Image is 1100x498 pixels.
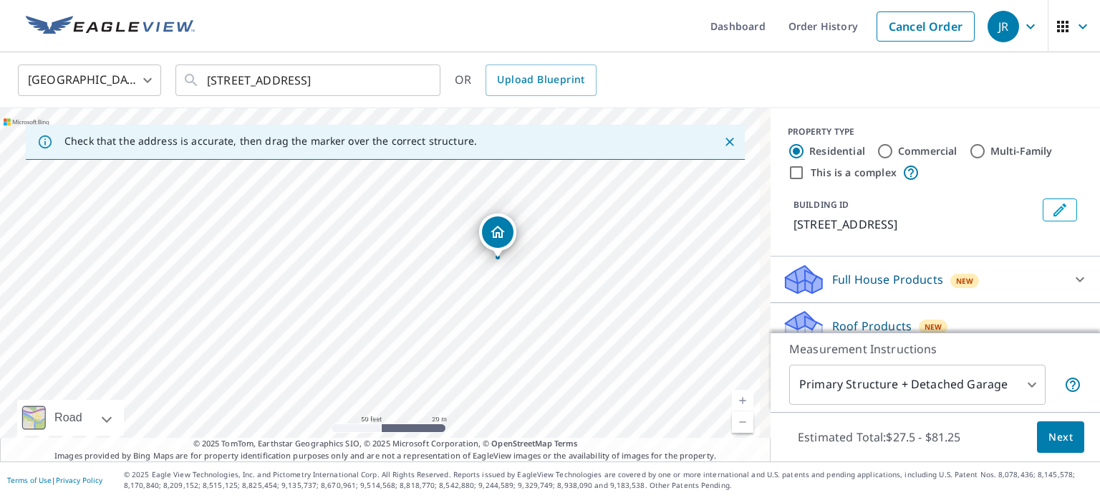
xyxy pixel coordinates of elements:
div: Dropped pin, building 1, Residential property, 3337 State Route 42 Monticello, NY 12701 [479,214,516,258]
label: This is a complex [811,166,897,180]
div: PROPERTY TYPE [788,125,1083,138]
p: Full House Products [832,271,943,288]
span: Upload Blueprint [497,71,584,89]
button: Edit building 1 [1043,198,1077,221]
span: New [956,275,974,287]
button: Next [1037,421,1084,454]
p: [STREET_ADDRESS] [793,216,1037,233]
div: Full House ProductsNew [782,262,1089,297]
div: OR [455,64,597,96]
button: Close [720,133,739,151]
span: © 2025 TomTom, Earthstar Geographics SIO, © 2025 Microsoft Corporation, © [193,438,578,450]
div: Roof ProductsNewPremium with Regular Delivery [782,309,1089,365]
p: Check that the address is accurate, then drag the marker over the correct structure. [64,135,477,148]
p: Estimated Total: $27.5 - $81.25 [786,421,973,453]
a: OpenStreetMap [491,438,551,449]
p: | [7,476,102,484]
p: Measurement Instructions [789,340,1081,358]
p: Roof Products [832,317,912,335]
a: Terms [554,438,578,449]
div: JR [988,11,1019,42]
div: Road [50,400,87,436]
div: Road [17,400,124,436]
label: Residential [809,144,865,158]
a: Current Level 19, Zoom Out [732,411,753,433]
div: [GEOGRAPHIC_DATA] [18,60,161,100]
a: Upload Blueprint [486,64,596,96]
p: © 2025 Eagle View Technologies, Inc. and Pictometry International Corp. All Rights Reserved. Repo... [124,469,1093,491]
span: New [925,321,942,332]
a: Current Level 19, Zoom In [732,390,753,411]
a: Terms of Use [7,475,52,485]
label: Commercial [898,144,957,158]
span: Your report will include the primary structure and a detached garage if one exists. [1064,376,1081,393]
label: Multi-Family [990,144,1053,158]
input: Search by address or latitude-longitude [207,60,411,100]
a: Privacy Policy [56,475,102,485]
img: EV Logo [26,16,195,37]
span: Next [1048,428,1073,446]
p: BUILDING ID [793,198,849,211]
div: Primary Structure + Detached Garage [789,365,1046,405]
a: Cancel Order [877,11,975,42]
